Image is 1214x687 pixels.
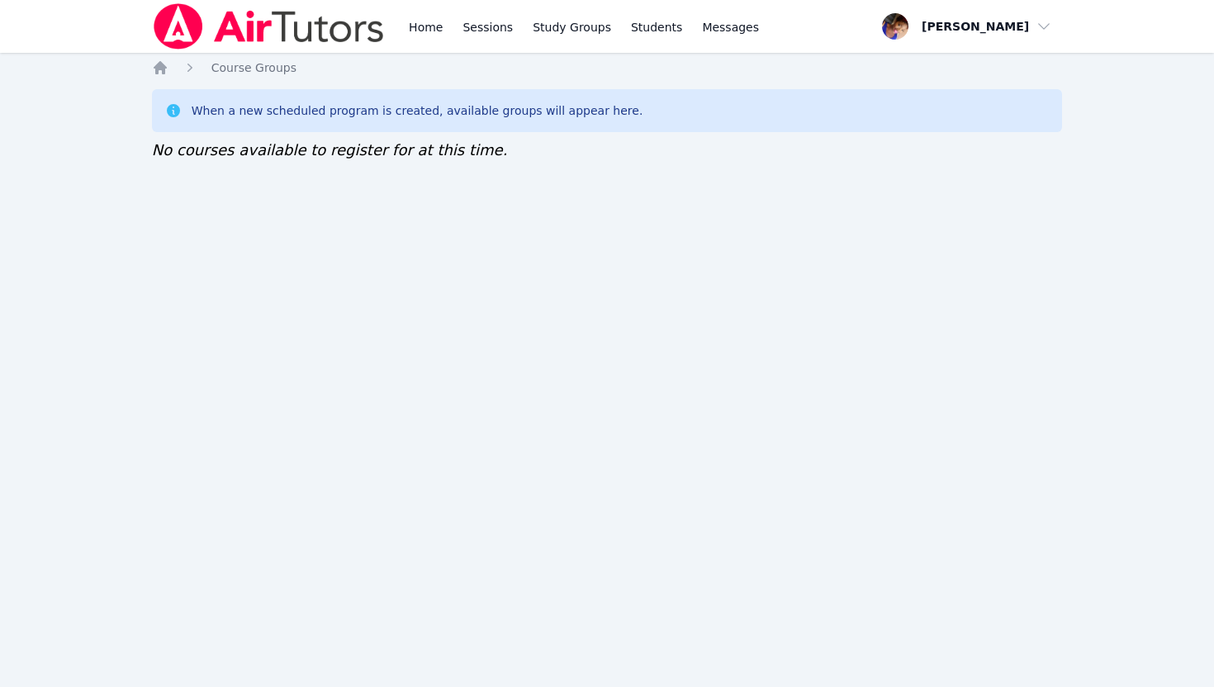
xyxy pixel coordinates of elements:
nav: Breadcrumb [152,59,1063,76]
a: Course Groups [211,59,296,76]
span: Course Groups [211,61,296,74]
img: Air Tutors [152,3,386,50]
div: When a new scheduled program is created, available groups will appear here. [192,102,643,119]
span: Messages [702,19,759,36]
span: No courses available to register for at this time. [152,141,508,159]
